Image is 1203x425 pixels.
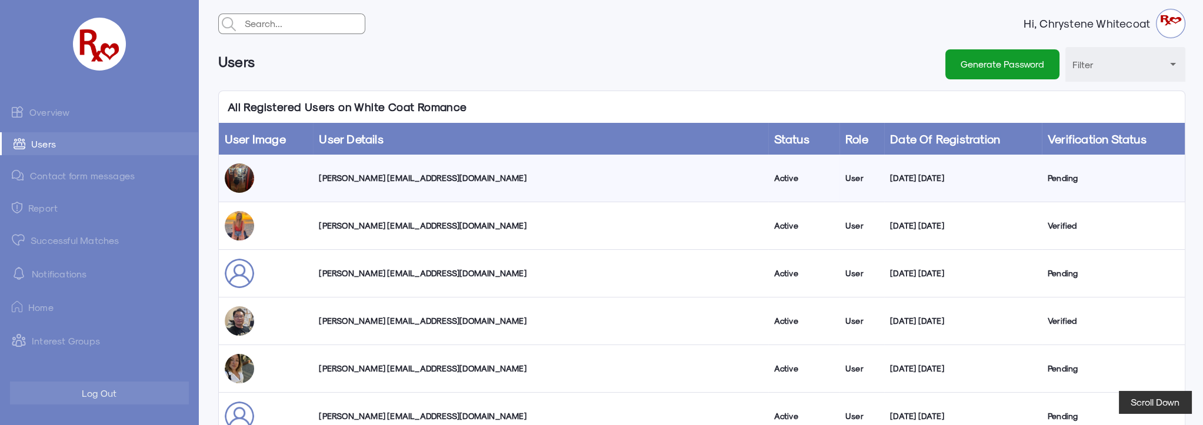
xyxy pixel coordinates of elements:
div: Pending [1048,363,1179,374]
input: Search... [242,14,365,33]
div: [DATE] [DATE] [890,172,1036,184]
img: admin-ic-report.svg [12,202,22,213]
p: All Registered Users on White Coat Romance [219,91,476,123]
a: Role [845,132,868,146]
img: ic-home.png [12,301,22,313]
img: admin-ic-users.svg [14,138,25,149]
div: User [845,220,878,232]
div: [DATE] [DATE] [890,267,1036,279]
a: Verification Status [1048,132,1147,146]
img: user_sepfus.png [225,259,254,288]
div: [DATE] [DATE] [890,410,1036,422]
div: [PERSON_NAME] [EMAIL_ADDRESS][DOMAIN_NAME] [319,267,762,279]
div: Pending [1048,172,1179,184]
div: [PERSON_NAME] [EMAIL_ADDRESS][DOMAIN_NAME] [319,220,762,232]
div: Active [774,363,834,374]
div: [PERSON_NAME] [EMAIL_ADDRESS][DOMAIN_NAME] [319,315,762,327]
div: Pending [1048,267,1179,279]
img: notification-default-white.svg [12,266,26,280]
a: Date of Registration [890,132,1000,146]
img: w8hx5gudkgf8il4mgrf8.jpg [225,354,254,383]
div: [DATE] [DATE] [890,220,1036,232]
img: admin-ic-contact-message.svg [12,170,24,181]
button: Generate Password [945,49,1059,79]
div: User [845,172,878,184]
img: dgedlda1descjlhdvx47.jpg [225,163,254,193]
div: Active [774,410,834,422]
div: [PERSON_NAME] [EMAIL_ADDRESS][DOMAIN_NAME] [319,363,762,374]
img: matched.svg [12,234,25,246]
div: Active [774,315,834,327]
h6: Users [218,47,255,76]
img: admin-ic-overview.svg [12,106,24,118]
div: [DATE] [DATE] [890,363,1036,374]
img: intrestGropus.svg [12,333,26,347]
button: Scroll Down [1119,391,1191,413]
strong: Hi, Chrystene Whitecoat [1024,18,1156,29]
div: [PERSON_NAME] [EMAIL_ADDRESS][DOMAIN_NAME] [319,410,762,422]
div: [PERSON_NAME] [EMAIL_ADDRESS][DOMAIN_NAME] [319,172,762,184]
div: User [845,267,878,279]
div: Active [774,172,834,184]
div: Active [774,220,834,232]
div: User [845,410,878,422]
img: dxa1nwbsq7wk0vjalvmj.jpg [225,211,254,240]
a: User Image [225,132,286,146]
div: Pending [1048,410,1179,422]
a: User Details [319,132,383,146]
div: Verified [1048,220,1179,232]
div: [DATE] [DATE] [890,315,1036,327]
button: Log Out [10,382,189,404]
div: Verified [1048,315,1179,327]
img: admin-search.svg [219,14,239,34]
div: Active [774,267,834,279]
a: Status [774,132,809,146]
div: User [845,363,878,374]
div: User [845,315,878,327]
img: pjvyvowxrvuiatxqjqef.jpg [225,306,254,336]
